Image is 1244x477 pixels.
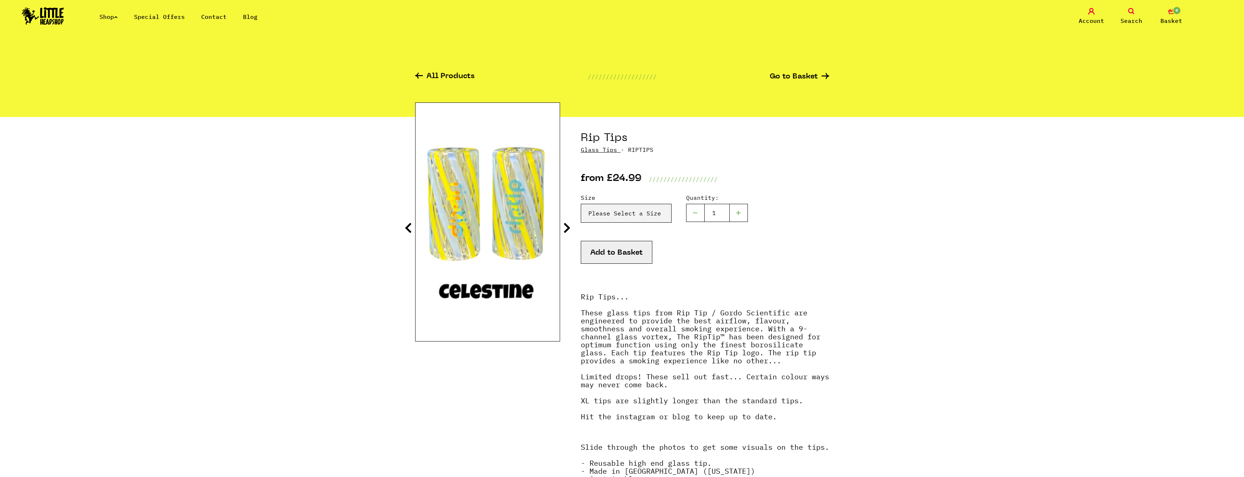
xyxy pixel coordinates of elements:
span: 0 [1172,6,1181,15]
a: Blog [243,13,258,20]
a: Contact [201,13,227,20]
input: 1 [704,204,730,222]
button: Add to Basket [581,241,652,264]
p: /////////////////// [649,175,718,183]
a: Glass Tips [581,146,617,153]
a: Go to Basket [770,73,829,81]
a: 0 Basket [1153,8,1190,25]
a: Special Offers [134,13,185,20]
span: Basket [1160,16,1182,25]
label: Quantity: [686,193,748,202]
a: Search [1113,8,1150,25]
span: Account [1079,16,1104,25]
p: · RIPTIPS [581,145,829,154]
a: All Products [415,73,475,81]
img: Little Head Shop Logo [22,7,64,25]
h1: Rip Tips [581,132,829,145]
p: /////////////////// [588,72,657,81]
strong: Rip Tips... These glass tips from Rip Tip / Gordo Scientific are engineered to provide the best a... [581,292,829,421]
label: Size [581,193,672,202]
p: from £24.99 [581,175,641,183]
span: Search [1121,16,1142,25]
a: Shop [100,13,118,20]
img: Rip Tips image 1 [416,132,560,312]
